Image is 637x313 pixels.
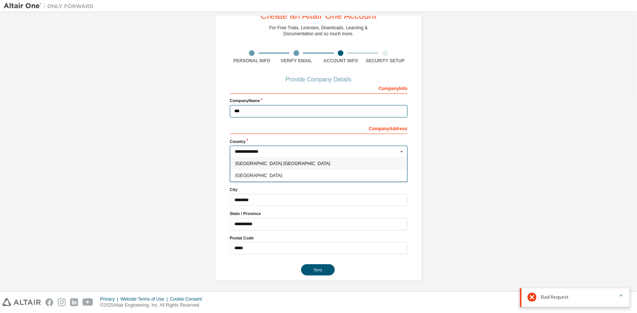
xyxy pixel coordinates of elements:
div: Company Address [230,122,408,134]
label: Company Name [230,98,408,104]
div: Personal Info [230,58,274,64]
button: Next [301,264,335,275]
div: Security Setup [363,58,408,64]
label: Postal Code [230,235,408,241]
img: Altair One [4,2,97,10]
div: Company Info [230,82,408,94]
img: linkedin.svg [70,298,78,306]
img: altair_logo.svg [2,298,41,306]
div: For Free Trials, Licenses, Downloads, Learning & Documentation and so much more. [269,25,368,37]
img: instagram.svg [58,298,66,306]
span: [GEOGRAPHIC_DATA] [GEOGRAPHIC_DATA] [235,161,402,166]
span: Bad Request [541,294,568,300]
div: Account Info [319,58,363,64]
div: Website Terms of Use [120,296,170,302]
p: © 2025 Altair Engineering, Inc. All Rights Reserved. [100,302,207,308]
label: Country [230,138,408,144]
div: Provide Company Details [230,77,408,82]
div: Verify Email [274,58,319,64]
div: Create an Altair One Account [261,11,377,20]
div: Cookie Consent [170,296,206,302]
label: City [230,187,408,193]
label: State / Province [230,211,408,217]
span: [GEOGRAPHIC_DATA] [235,173,402,178]
img: youtube.svg [82,298,93,306]
img: facebook.svg [45,298,53,306]
div: Privacy [100,296,120,302]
